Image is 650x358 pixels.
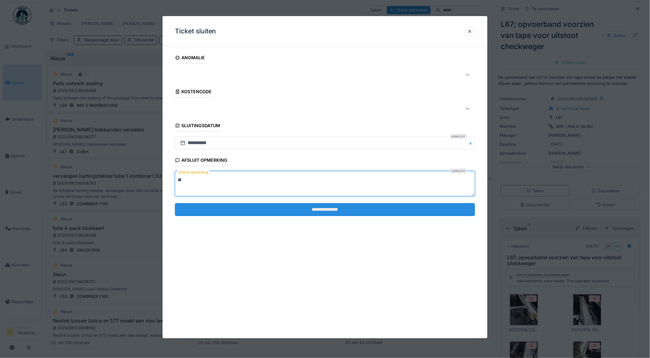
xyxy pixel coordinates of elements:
[175,121,220,131] div: Sluitingsdatum
[450,169,466,174] div: Verplicht
[450,134,466,139] div: Verplicht
[175,53,205,64] div: Anomalie
[175,87,212,98] div: Kostencode
[177,169,209,177] label: Afsluit opmerking
[175,156,228,166] div: Afsluit opmerking
[468,137,475,150] button: Close
[175,27,216,35] h3: Ticket sluiten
